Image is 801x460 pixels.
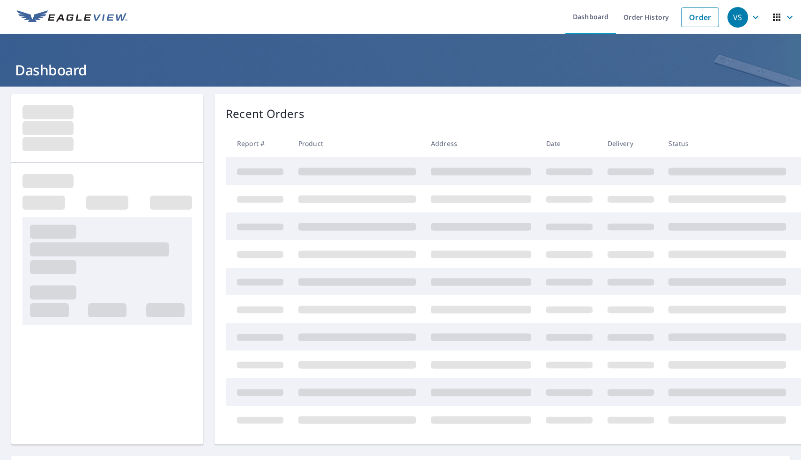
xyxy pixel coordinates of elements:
img: EV Logo [17,10,127,24]
th: Product [291,130,423,157]
div: VS [727,7,748,28]
a: Order [681,7,719,27]
th: Address [423,130,539,157]
th: Delivery [600,130,661,157]
th: Report # [226,130,291,157]
th: Status [661,130,794,157]
p: Recent Orders [226,105,304,122]
h1: Dashboard [11,60,790,80]
th: Date [539,130,600,157]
